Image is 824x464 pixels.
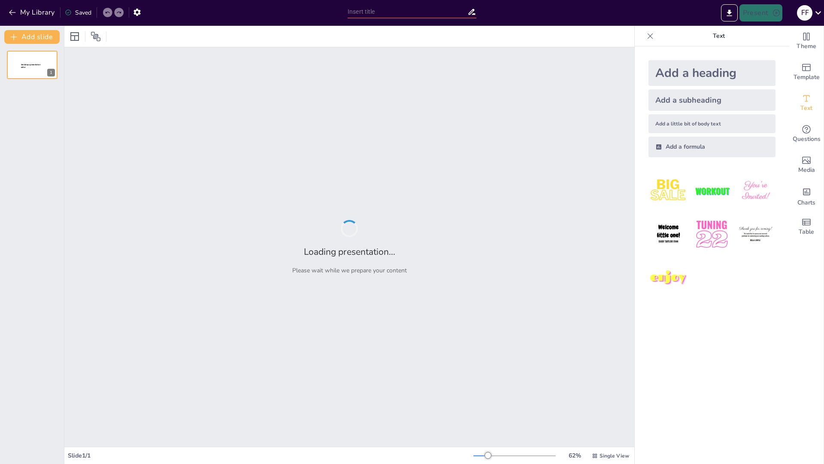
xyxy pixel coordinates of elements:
span: Table [799,227,814,237]
div: F F [797,5,812,21]
div: Change the overall theme [789,26,824,57]
div: Saved [65,9,91,17]
img: 5.jpeg [692,214,732,254]
div: Add text boxes [789,88,824,119]
div: Add a heading [648,60,776,86]
img: 7.jpeg [648,258,688,298]
span: Theme [797,42,816,51]
span: Sendsteps presentation editor [21,64,40,68]
img: 4.jpeg [648,214,688,254]
span: Single View [600,452,629,459]
div: Add a subheading [648,89,776,111]
div: Add a table [789,211,824,242]
button: Present [739,4,782,21]
span: Media [798,165,815,175]
div: Add a formula [648,137,776,157]
button: Export to PowerPoint [721,4,738,21]
img: 3.jpeg [736,171,776,211]
img: 1.jpeg [648,171,688,211]
span: Text [800,104,812,113]
div: 62 % [564,452,585,460]
button: F F [797,4,812,21]
p: Please wait while we prepare your content [292,266,407,275]
img: 2.jpeg [692,171,732,211]
div: Layout [68,30,82,43]
div: Slide 1 / 1 [68,452,473,460]
span: Position [91,31,101,42]
div: Add charts and graphs [789,180,824,211]
button: Add slide [4,30,60,44]
span: Charts [797,198,815,208]
input: Insert title [348,6,467,18]
span: Questions [793,134,821,144]
h2: Loading presentation... [304,246,395,258]
img: 6.jpeg [736,214,776,254]
div: Get real-time input from your audience [789,119,824,150]
div: Add images, graphics, shapes or video [789,150,824,180]
button: My Library [6,6,58,19]
span: Template [794,73,820,82]
div: Add a little bit of body text [648,114,776,133]
div: 1 [7,51,58,79]
p: Text [657,26,781,46]
div: 1 [47,69,55,76]
div: Add ready made slides [789,57,824,88]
